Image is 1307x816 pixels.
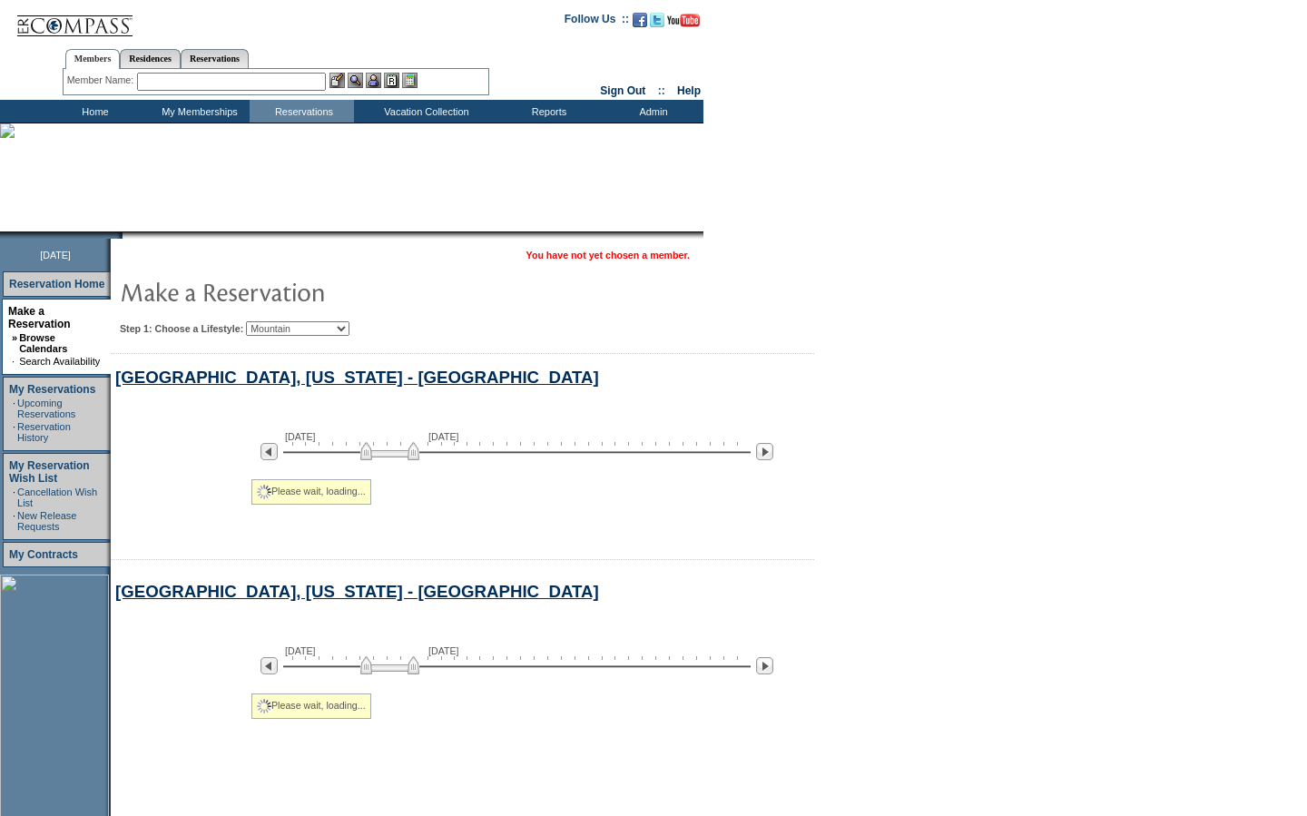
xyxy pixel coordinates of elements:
a: My Contracts [9,548,78,561]
td: · [13,398,15,419]
img: pgTtlMakeReservation.gif [120,273,483,310]
img: Reservations [384,73,399,88]
a: Reservations [181,49,249,68]
span: [DATE] [285,431,316,442]
a: Help [677,84,701,97]
b: » [12,332,17,343]
img: Previous [260,443,278,460]
img: blank.gif [123,231,124,239]
div: Member Name: [67,73,137,88]
td: My Memberships [145,100,250,123]
a: Reservation Home [9,278,104,290]
img: b_calculator.gif [402,73,418,88]
span: [DATE] [428,431,459,442]
img: Subscribe to our YouTube Channel [667,14,700,27]
img: Previous [260,657,278,674]
img: Impersonate [366,73,381,88]
a: Subscribe to our YouTube Channel [667,18,700,29]
a: [GEOGRAPHIC_DATA], [US_STATE] - [GEOGRAPHIC_DATA] [115,582,599,601]
img: b_edit.gif [329,73,345,88]
img: Next [756,657,773,674]
img: promoShadowLeftCorner.gif [116,231,123,239]
span: [DATE] [428,645,459,656]
a: Upcoming Reservations [17,398,75,419]
a: Cancellation Wish List [17,487,97,508]
a: Follow us on Twitter [650,18,664,29]
span: [DATE] [40,250,71,261]
a: My Reservation Wish List [9,459,90,485]
span: You have not yet chosen a member. [526,250,690,261]
a: Search Availability [19,356,100,367]
img: spinner2.gif [257,699,271,713]
td: Follow Us :: [565,11,629,33]
img: Follow us on Twitter [650,13,664,27]
img: View [348,73,363,88]
td: · [13,510,15,532]
td: · [13,487,15,508]
a: Members [65,49,121,69]
span: :: [658,84,665,97]
td: · [13,421,15,443]
a: Residences [120,49,181,68]
a: Browse Calendars [19,332,67,354]
a: Make a Reservation [8,305,71,330]
td: Vacation Collection [354,100,495,123]
td: Admin [599,100,703,123]
b: Step 1: Choose a Lifestyle: [120,323,243,334]
td: · [12,356,17,367]
a: My Reservations [9,383,95,396]
a: Reservation History [17,421,71,443]
td: Home [41,100,145,123]
a: New Release Requests [17,510,76,532]
div: Please wait, loading... [251,479,371,505]
td: Reservations [250,100,354,123]
img: Become our fan on Facebook [633,13,647,27]
a: Sign Out [600,84,645,97]
td: Reports [495,100,599,123]
span: [DATE] [285,645,316,656]
a: Become our fan on Facebook [633,18,647,29]
a: [GEOGRAPHIC_DATA], [US_STATE] - [GEOGRAPHIC_DATA] [115,368,599,387]
img: Next [756,443,773,460]
div: Please wait, loading... [251,693,371,719]
img: spinner2.gif [257,485,271,499]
